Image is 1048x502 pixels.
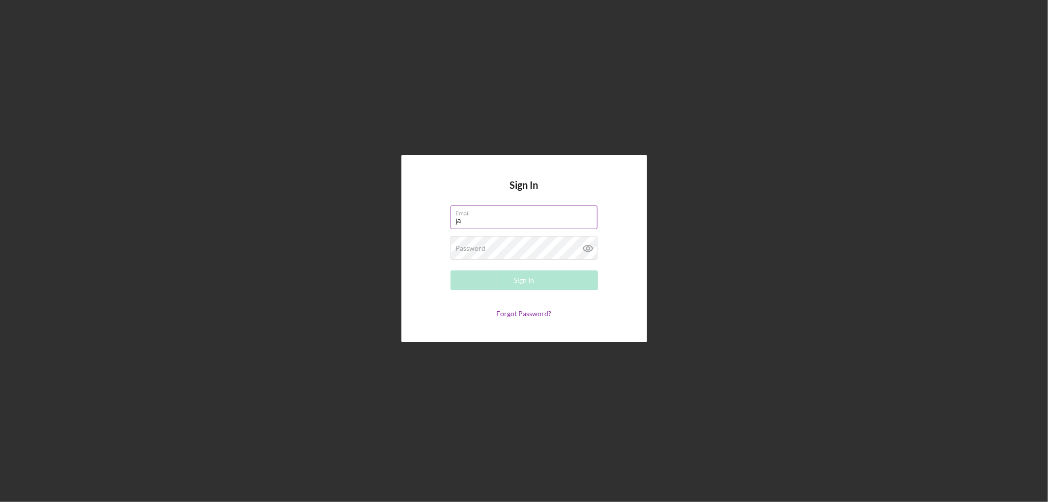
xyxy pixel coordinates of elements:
[497,309,552,318] a: Forgot Password?
[456,244,486,252] label: Password
[456,206,597,217] label: Email
[451,270,598,290] button: Sign In
[514,270,534,290] div: Sign In
[510,179,538,206] h4: Sign In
